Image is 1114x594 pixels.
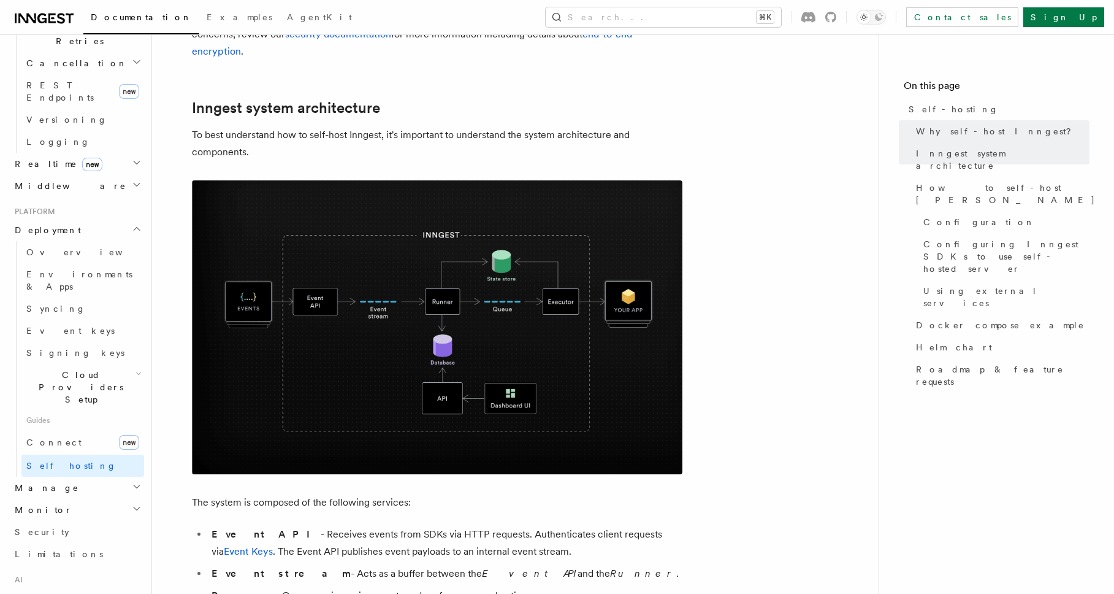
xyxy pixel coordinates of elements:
span: Event keys [26,326,115,336]
a: Using external services [918,280,1089,314]
span: Docker compose example [916,319,1085,331]
a: Why self-host Inngest? [911,120,1089,142]
span: new [119,435,139,450]
a: Inngest system architecture [911,142,1089,177]
a: Connectnew [21,430,144,455]
span: Logging [26,137,90,147]
span: new [119,84,139,99]
button: Monitor [10,499,144,521]
span: Examples [207,12,272,22]
span: Manage [10,482,79,494]
a: Self-hosting [904,98,1089,120]
a: How to self-host [PERSON_NAME] [911,177,1089,211]
button: Manage [10,477,144,499]
span: Guides [21,411,144,430]
span: Versioning [26,115,107,125]
button: Middleware [10,175,144,197]
p: To best understand how to self-host Inngest, it's important to understand the system architecture... [192,126,682,161]
span: AgentKit [287,12,352,22]
button: Errors & Retries [21,18,144,52]
li: - Receives events from SDKs via HTTP requests. Authenticates client requests via . The Event API ... [208,526,682,560]
span: Syncing [26,304,86,314]
span: Helm chart [916,341,992,353]
a: Contact sales [906,7,1018,27]
a: Versioning [21,109,144,131]
span: Self-hosting [909,103,999,115]
h4: On this page [904,79,1089,98]
a: Docker compose example [911,314,1089,336]
a: Self hosting [21,455,144,477]
span: new [82,158,102,171]
a: Sign Up [1023,7,1104,27]
span: Deployment [10,224,81,236]
a: Inngest system architecture [192,99,380,117]
span: Cloud Providers Setup [21,369,135,406]
button: Deployment [10,219,144,241]
span: Configuring Inngest SDKs to use self-hosted server [923,238,1089,275]
span: Realtime [10,158,102,170]
a: Syncing [21,298,144,320]
button: Toggle dark mode [856,10,886,25]
span: Configuration [923,216,1035,228]
a: Security [10,521,144,543]
span: Overview [26,247,153,257]
a: AgentKit [280,4,359,33]
span: Errors & Retries [21,23,133,47]
span: Self hosting [26,461,116,471]
span: Roadmap & feature requests [916,363,1089,388]
a: Signing keys [21,342,144,364]
img: Inngest system architecture diagram [192,180,682,474]
span: Security [15,527,69,537]
p: The system is composed of the following services: [192,494,682,511]
button: Cloud Providers Setup [21,364,144,411]
em: Event API [482,568,578,579]
span: Signing keys [26,348,124,358]
span: Using external services [923,285,1089,309]
a: Overview [21,241,144,263]
a: Roadmap & feature requests [911,358,1089,393]
strong: Event stream [212,568,351,579]
a: Environments & Apps [21,263,144,298]
a: Examples [199,4,280,33]
a: Helm chart [911,336,1089,358]
span: Inngest system architecture [916,147,1089,172]
a: Limitations [10,543,144,565]
kbd: ⌘K [757,11,774,23]
span: Monitor [10,504,72,516]
a: Event keys [21,320,144,342]
a: Documentation [83,4,199,34]
button: Realtimenew [10,153,144,175]
span: REST Endpoints [26,80,94,102]
strong: Event API [212,528,321,540]
button: Cancellation [21,52,144,74]
div: Deployment [10,241,144,477]
button: Search...⌘K [546,7,781,27]
span: Platform [10,207,55,217]
span: Cancellation [21,57,128,69]
em: Runner [610,568,676,579]
a: REST Endpointsnew [21,74,144,109]
span: AI [10,575,23,585]
span: Limitations [15,549,103,559]
span: Environments & Apps [26,269,132,291]
a: Logging [21,131,144,153]
li: - Acts as a buffer between the and the . [208,565,682,582]
a: Event Keys [224,546,273,557]
span: Documentation [91,12,192,22]
a: Configuration [918,211,1089,233]
span: Why self-host Inngest? [916,125,1080,137]
span: How to self-host [PERSON_NAME] [916,182,1096,206]
span: Middleware [10,180,126,192]
span: Connect [26,438,82,447]
a: Configuring Inngest SDKs to use self-hosted server [918,233,1089,280]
